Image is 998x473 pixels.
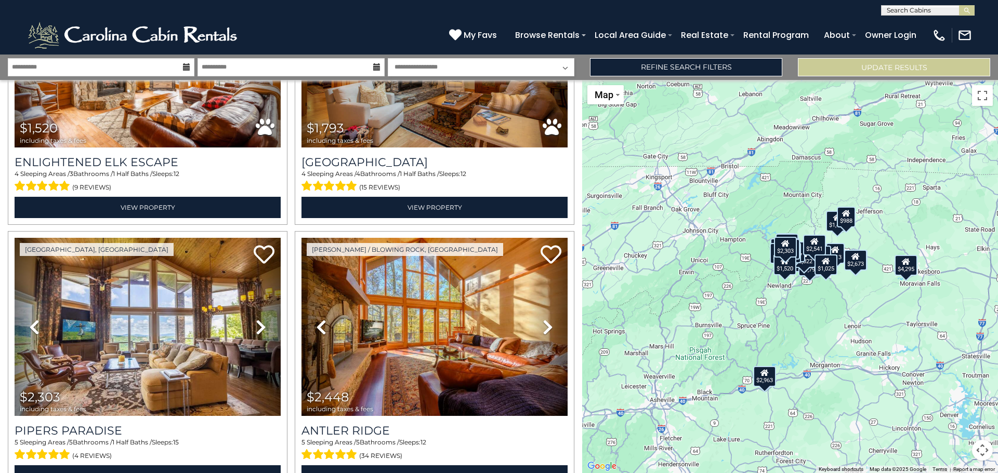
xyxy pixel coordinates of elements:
[26,20,242,51] img: White-1-2.png
[72,181,111,194] span: (9 reviews)
[356,170,360,178] span: 4
[774,236,797,257] div: $2,303
[464,29,497,42] span: My Favs
[421,438,426,446] span: 12
[510,26,585,44] a: Browse Rentals
[307,137,373,144] span: including taxes & fees
[301,238,568,416] img: thumbnail_163267178.jpeg
[676,26,733,44] a: Real Estate
[595,89,613,100] span: Map
[870,466,926,472] span: Map data ©2025 Google
[590,58,782,76] a: Refine Search Filters
[359,181,400,194] span: (15 reviews)
[15,197,281,218] a: View Property
[15,155,281,169] a: Enlightened Elk Escape
[860,26,922,44] a: Owner Login
[113,170,152,178] span: 1 Half Baths /
[589,26,671,44] a: Local Area Guide
[738,26,814,44] a: Rental Program
[20,120,58,136] span: $1,520
[798,58,990,76] button: Update Results
[932,28,947,43] img: phone-regular-white.png
[20,137,86,144] span: including taxes & fees
[972,85,993,106] button: Toggle fullscreen view
[15,169,281,194] div: Sleeping Areas / Bathrooms / Sleeps:
[895,254,917,275] div: $4,295
[359,449,402,463] span: (34 reviews)
[301,155,568,169] h3: Mountain Song Lodge
[826,243,845,264] div: $713
[815,254,837,275] div: $1,025
[307,120,344,136] span: $1,793
[20,406,86,412] span: including taxes & fees
[798,255,821,276] div: $1,793
[844,250,867,271] div: $2,673
[819,26,855,44] a: About
[585,460,619,473] a: Open this area in Google Maps (opens a new window)
[972,440,993,461] button: Map camera controls
[753,366,776,386] div: $2,963
[70,170,73,178] span: 3
[585,460,619,473] img: Google
[953,466,995,472] a: Report a map error
[541,244,561,266] a: Add to favorites
[301,155,568,169] a: [GEOGRAPHIC_DATA]
[15,170,19,178] span: 4
[301,438,568,463] div: Sleeping Areas / Bathrooms / Sleeps:
[20,243,174,256] a: [GEOGRAPHIC_DATA], [GEOGRAPHIC_DATA]
[773,254,796,275] div: $1,520
[254,244,274,266] a: Add to favorites
[174,170,179,178] span: 12
[776,234,798,254] div: $1,922
[957,28,972,43] img: mail-regular-white.png
[112,438,152,446] span: 1 Half Baths /
[307,243,503,256] a: [PERSON_NAME] / Blowing Rock, [GEOGRAPHIC_DATA]
[449,29,500,42] a: My Favs
[69,438,73,446] span: 5
[301,424,568,438] a: Antler Ridge
[173,438,179,446] span: 15
[301,169,568,194] div: Sleeping Areas / Bathrooms / Sleeps:
[826,211,849,232] div: $1,458
[819,466,863,473] button: Keyboard shortcuts
[933,466,947,472] a: Terms (opens in new tab)
[301,170,306,178] span: 4
[15,424,281,438] a: Pipers Paradise
[777,233,795,253] div: $734
[301,438,305,446] span: 5
[15,438,281,463] div: Sleeping Areas / Bathrooms / Sleeps:
[356,438,360,446] span: 5
[770,242,793,263] div: $1,840
[15,438,18,446] span: 5
[837,206,856,227] div: $988
[793,247,816,267] div: $2,022
[461,170,466,178] span: 12
[400,170,439,178] span: 1 Half Baths /
[20,389,60,404] span: $2,303
[72,449,112,463] span: (4 reviews)
[15,238,281,416] img: thumbnail_166630216.jpeg
[307,406,373,412] span: including taxes & fees
[803,235,826,255] div: $2,541
[587,85,624,104] button: Change map style
[301,197,568,218] a: View Property
[307,389,349,404] span: $2,448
